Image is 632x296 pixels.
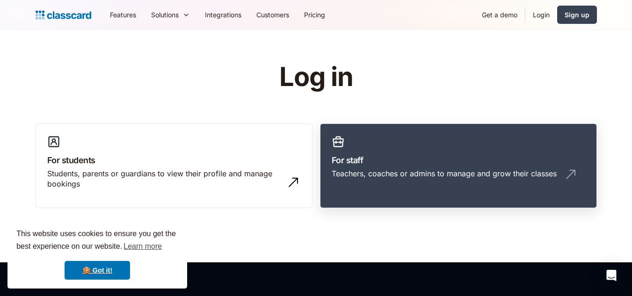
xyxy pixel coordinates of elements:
h3: For staff [332,154,585,166]
a: Logo [36,8,91,22]
div: Teachers, coaches or admins to manage and grow their classes [332,168,557,179]
a: dismiss cookie message [65,261,130,280]
div: Open Intercom Messenger [600,264,623,287]
a: Customers [249,4,297,25]
a: Integrations [197,4,249,25]
h1: Log in [167,63,465,92]
a: Get a demo [474,4,525,25]
div: cookieconsent [7,219,187,289]
a: For staffTeachers, coaches or admins to manage and grow their classes [320,123,597,209]
div: Solutions [144,4,197,25]
div: Sign up [565,10,589,20]
h3: For students [47,154,301,166]
a: Sign up [557,6,597,24]
span: This website uses cookies to ensure you get the best experience on our website. [16,228,178,253]
div: Solutions [151,10,179,20]
div: Students, parents or guardians to view their profile and manage bookings [47,168,282,189]
a: For studentsStudents, parents or guardians to view their profile and manage bookings [36,123,312,209]
a: learn more about cookies [122,239,163,253]
a: Features [102,4,144,25]
a: Login [525,4,557,25]
a: Pricing [297,4,333,25]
